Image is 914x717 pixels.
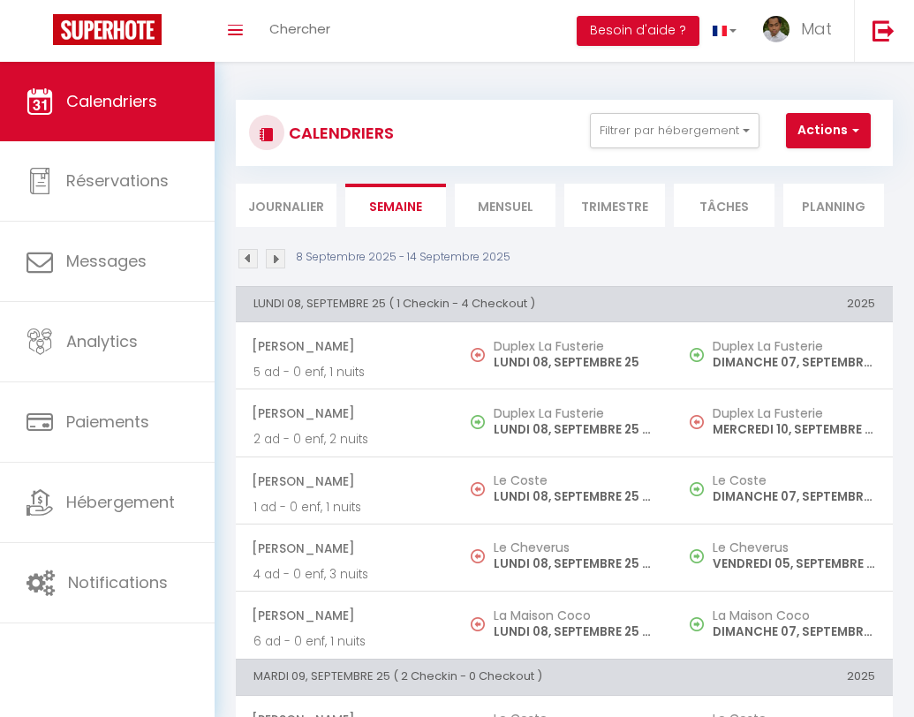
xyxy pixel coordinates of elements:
[66,330,138,352] span: Analytics
[269,19,330,38] span: Chercher
[494,487,656,506] p: LUNDI 08, SEPTEMBRE 25 - 10:00
[872,19,895,42] img: logout
[494,608,656,623] h5: La Maison Coco
[690,482,704,496] img: NO IMAGE
[471,617,485,631] img: NO IMAGE
[494,420,656,439] p: LUNDI 08, SEPTEMBRE 25 - 17:00
[713,623,875,641] p: DIMANCHE 07, SEPTEMBRE 25 - 17:00
[252,599,437,632] span: [PERSON_NAME]
[690,549,704,563] img: NO IMAGE
[801,18,832,40] span: Mat
[494,623,656,641] p: LUNDI 08, SEPTEMBRE 25 - 10:00
[236,286,674,321] th: LUNDI 08, SEPTEMBRE 25 ( 1 Checkin - 4 Checkout )
[494,555,656,573] p: LUNDI 08, SEPTEMBRE 25 - 10:00
[577,16,699,46] button: Besoin d'aide ?
[786,113,871,148] button: Actions
[345,184,446,227] li: Semaine
[14,7,67,60] button: Ouvrir le widget de chat LiveChat
[674,660,893,695] th: 2025
[252,464,437,498] span: [PERSON_NAME]
[494,353,656,372] p: LUNDI 08, SEPTEMBRE 25
[713,339,875,353] h5: Duplex La Fusterie
[713,555,875,573] p: VENDREDI 05, SEPTEMBRE 25 - 17:00
[68,571,168,593] span: Notifications
[690,348,704,362] img: NO IMAGE
[66,411,149,433] span: Paiements
[471,549,485,563] img: NO IMAGE
[66,250,147,272] span: Messages
[690,617,704,631] img: NO IMAGE
[494,339,656,353] h5: Duplex La Fusterie
[713,608,875,623] h5: La Maison Coco
[455,184,555,227] li: Mensuel
[713,353,875,372] p: DIMANCHE 07, SEPTEMBRE 25
[713,487,875,506] p: DIMANCHE 07, SEPTEMBRE 25 - 19:00
[296,249,510,266] p: 8 Septembre 2025 - 14 Septembre 2025
[494,406,656,420] h5: Duplex La Fusterie
[590,113,759,148] button: Filtrer par hébergement
[252,396,437,430] span: [PERSON_NAME]
[713,540,875,555] h5: Le Cheverus
[674,286,893,321] th: 2025
[253,565,437,584] p: 4 ad - 0 enf, 3 nuits
[674,184,774,227] li: Tâches
[284,113,394,153] h3: CALENDRIERS
[713,406,875,420] h5: Duplex La Fusterie
[494,473,656,487] h5: Le Coste
[564,184,665,227] li: Trimestre
[66,90,157,112] span: Calendriers
[690,415,704,429] img: NO IMAGE
[53,14,162,45] img: Super Booking
[471,482,485,496] img: NO IMAGE
[494,540,656,555] h5: Le Cheverus
[763,16,789,42] img: ...
[713,420,875,439] p: MERCREDI 10, SEPTEMBRE 25 - 09:00
[66,491,175,513] span: Hébergement
[236,184,336,227] li: Journalier
[253,498,437,517] p: 1 ad - 0 enf, 1 nuits
[252,532,437,565] span: [PERSON_NAME]
[471,348,485,362] img: NO IMAGE
[253,363,437,381] p: 5 ad - 0 enf, 1 nuits
[252,329,437,363] span: [PERSON_NAME]
[253,430,437,449] p: 2 ad - 0 enf, 2 nuits
[236,660,674,695] th: MARDI 09, SEPTEMBRE 25 ( 2 Checkin - 0 Checkout )
[783,184,884,227] li: Planning
[66,170,169,192] span: Réservations
[253,632,437,651] p: 6 ad - 0 enf, 1 nuits
[713,473,875,487] h5: Le Coste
